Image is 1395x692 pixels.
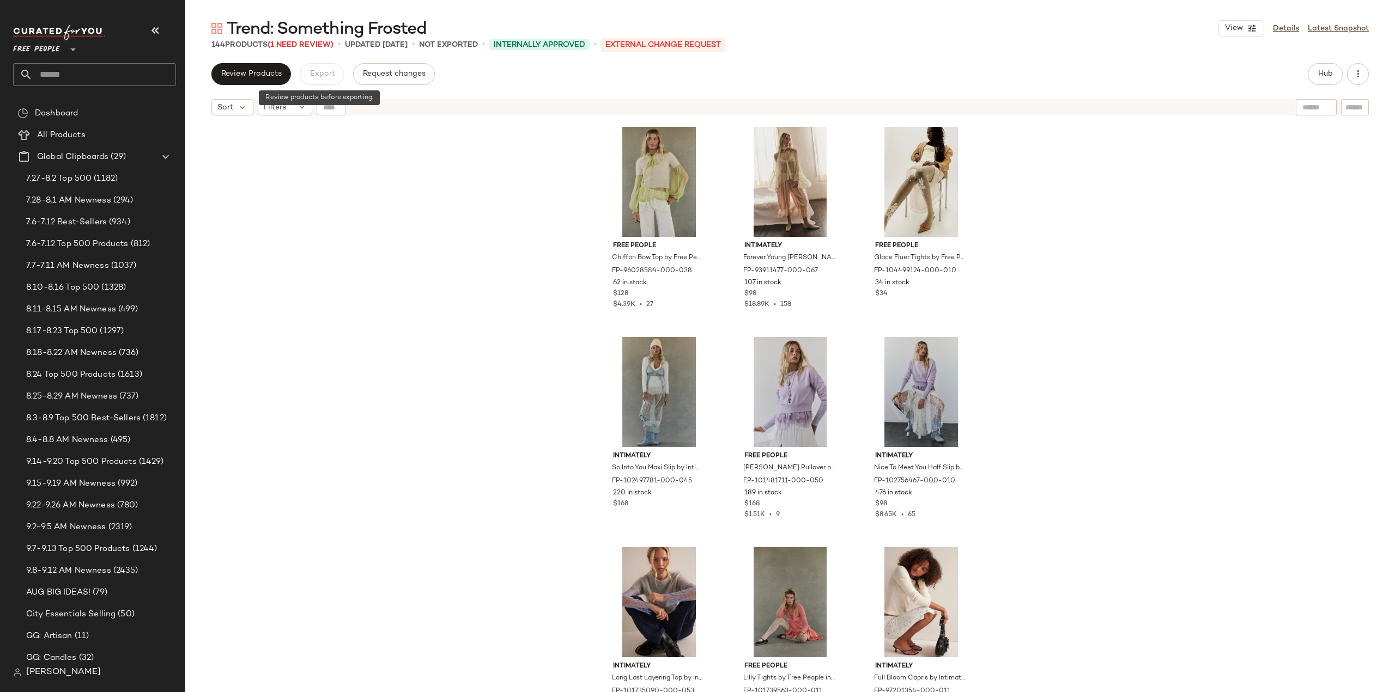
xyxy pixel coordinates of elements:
[37,151,108,163] span: Global Clipboards
[874,476,955,486] span: FP-102756467-000-010
[26,666,101,679] span: [PERSON_NAME]
[353,63,435,85] button: Request changes
[1308,63,1343,85] button: Hub
[743,673,835,683] span: Lilly Tights by Free People in White, Size: M
[875,241,967,251] span: Free People
[26,434,108,446] span: 8.4-8.8 AM Newness
[744,301,769,308] span: $18.89K
[116,303,138,316] span: (499)
[866,127,976,237] img: 104499124_010_a
[744,451,836,461] span: Free People
[268,41,333,49] span: (1 Need Review)
[26,390,117,403] span: 8.25-8.29 AM Newness
[117,390,139,403] span: (737)
[875,662,967,671] span: Intimately
[612,266,692,276] span: FP-96028584-000-038
[874,253,966,263] span: Glace Fluer Tights by Free People in White
[875,488,912,498] span: 476 in stock
[99,281,126,294] span: (1328)
[635,301,646,308] span: •
[26,477,116,490] span: 9.15-9.19 AM Newness
[875,511,897,518] span: $8.65K
[744,289,756,299] span: $98
[908,511,915,518] span: 65
[109,260,137,272] span: (1037)
[116,369,142,381] span: (1613)
[744,499,760,509] span: $168
[37,129,86,142] span: All Products
[116,477,138,490] span: (992)
[26,652,77,664] span: GG: Candles
[26,194,111,207] span: 7.28-8.1 AM Newness
[744,488,782,498] span: 189 in stock
[211,41,225,49] span: 144
[1224,24,1243,33] span: View
[743,253,835,263] span: Forever Young [PERSON_NAME] Pants by Intimately at Free People in Pink, Size: XS
[866,547,976,657] img: 97201354_011_oi
[26,173,92,185] span: 7.27-8.2 Top 500
[780,301,791,308] span: 158
[1318,70,1333,78] span: Hub
[77,652,94,664] span: (32)
[412,38,415,51] span: •
[129,238,150,250] span: (812)
[744,662,836,671] span: Free People
[613,451,705,461] span: Intimately
[26,347,117,359] span: 8.18-8.22 AM Newness
[736,337,845,447] img: 101481711_050_0
[211,63,291,85] button: Review Products
[604,127,714,237] img: 96028584_038_0
[26,303,116,316] span: 8.11-8.15 AM Newness
[866,337,976,447] img: 102756467_010_0
[604,337,714,447] img: 102497781_045_0
[613,301,635,308] span: $4.39K
[875,278,909,288] span: 34 in stock
[594,38,597,51] span: •
[26,260,109,272] span: 7.7-7.11 AM Newness
[601,38,725,52] p: External Change Request
[613,241,705,251] span: Free People
[743,463,835,473] span: [PERSON_NAME] Pullover by Free People in Purple, Size: S
[765,511,776,518] span: •
[111,565,138,577] span: (2435)
[108,151,126,163] span: (29)
[875,289,888,299] span: $34
[613,289,628,299] span: $128
[875,499,887,509] span: $98
[646,301,653,308] span: 27
[338,38,341,51] span: •
[419,39,478,51] p: Not Exported
[604,547,714,657] img: 101735090_053_oi
[108,434,131,446] span: (495)
[117,347,139,359] span: (736)
[345,39,408,51] p: updated [DATE]
[26,325,98,338] span: 8.17-8.23 Top 500
[482,38,485,51] span: •
[13,668,22,677] img: svg%3e
[107,216,130,229] span: (934)
[72,630,89,642] span: (11)
[613,278,647,288] span: 62 in stock
[26,521,106,534] span: 9.2-9.5 AM Newness
[875,451,967,461] span: Intimately
[141,412,167,425] span: (1812)
[1273,23,1299,34] a: Details
[115,499,138,512] span: (780)
[776,511,780,518] span: 9
[494,39,585,51] span: Internally Approved
[26,543,130,555] span: 9.7-9.13 Top 500 Products
[743,266,818,276] span: FP-93911477-000-067
[1218,20,1264,36] button: View
[897,511,908,518] span: •
[1308,23,1369,34] a: Latest Snapshot
[874,266,956,276] span: FP-104499124-000-010
[612,253,704,263] span: Chiffon Bow Top by Free People in Green, Size: L
[613,662,705,671] span: Intimately
[26,499,115,512] span: 9.22-9.26 AM Newness
[874,463,966,473] span: Nice To Meet You Half Slip by Intimately at Free People in White, Size: L
[744,278,781,288] span: 107 in stock
[130,543,157,555] span: (1244)
[35,107,78,120] span: Dashboard
[26,412,141,425] span: 8.3-8.9 Top 500 Best-Sellers
[106,521,132,534] span: (2319)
